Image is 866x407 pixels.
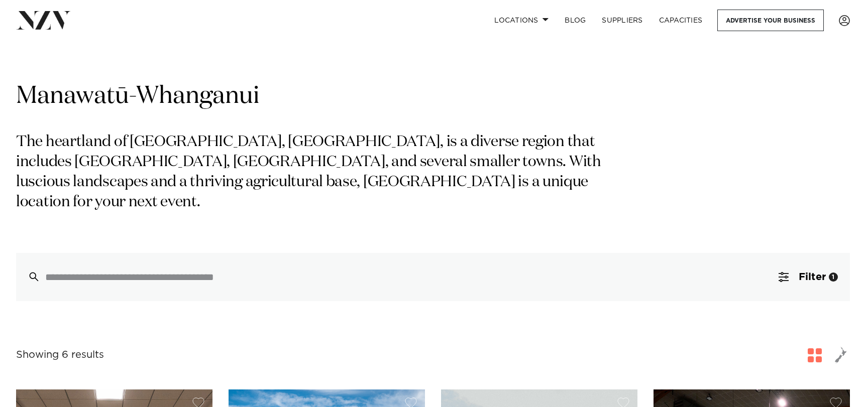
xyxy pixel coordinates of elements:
[594,10,651,31] a: SUPPLIERS
[16,81,850,112] h1: Manawatū-Whanganui
[717,10,824,31] a: Advertise your business
[486,10,557,31] a: Locations
[799,272,826,282] span: Filter
[16,132,637,213] p: The heartland of [GEOGRAPHIC_DATA], [GEOGRAPHIC_DATA], is a diverse region that includes [GEOGRAP...
[651,10,711,31] a: Capacities
[16,11,71,29] img: nzv-logo.png
[16,347,104,363] div: Showing 6 results
[557,10,594,31] a: BLOG
[767,253,850,301] button: Filter1
[829,273,838,282] div: 1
